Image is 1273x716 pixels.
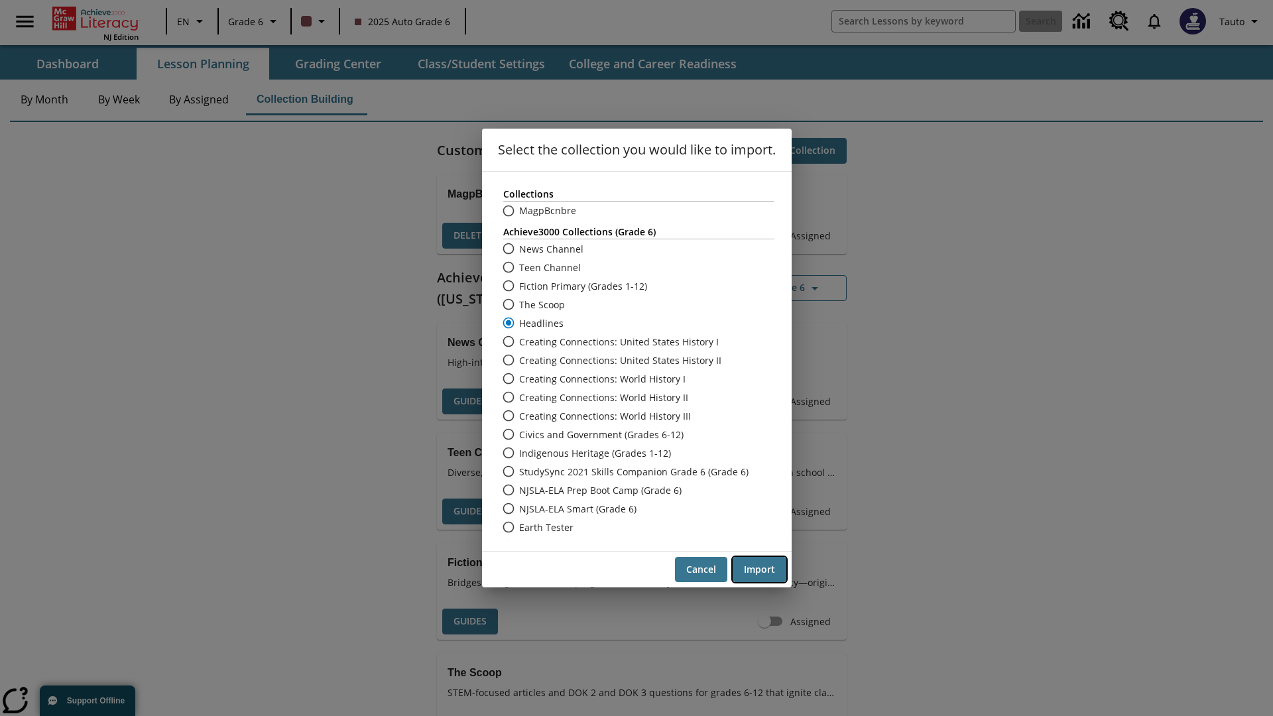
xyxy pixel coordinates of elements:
[503,188,774,201] h3: Collections
[519,446,671,460] span: Indigenous Heritage (Grades 1-12)
[519,204,576,217] span: MagpBcnbre
[519,390,688,404] span: Creating Connections: World History II
[519,465,749,479] span: StudySync 2021 Skills Companion Grade 6 (Grade 6)
[519,279,647,293] span: Fiction Primary (Grades 1-12)
[519,483,682,497] span: NJSLA-ELA Prep Boot Camp (Grade 6)
[519,298,565,312] span: The Scoop
[733,557,786,583] button: Import
[519,520,574,534] span: Earth Tester
[519,353,721,367] span: Creating Connections: United States History II
[519,316,564,330] span: Headlines
[675,557,727,583] button: Cancel
[519,242,583,256] span: News Channel
[482,129,792,171] h6: Select the collection you would like to import.
[519,539,622,553] span: Civics and Government
[519,372,686,386] span: Creating Connections: World History I
[519,409,691,423] span: Creating Connections: World History III
[519,335,719,349] span: Creating Connections: United States History I
[519,261,581,274] span: Teen Channel
[519,428,684,442] span: Civics and Government (Grades 6-12)
[503,225,774,239] h3: Achieve3000 Collections (Grade 6 )
[519,502,636,516] span: NJSLA-ELA Smart (Grade 6)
